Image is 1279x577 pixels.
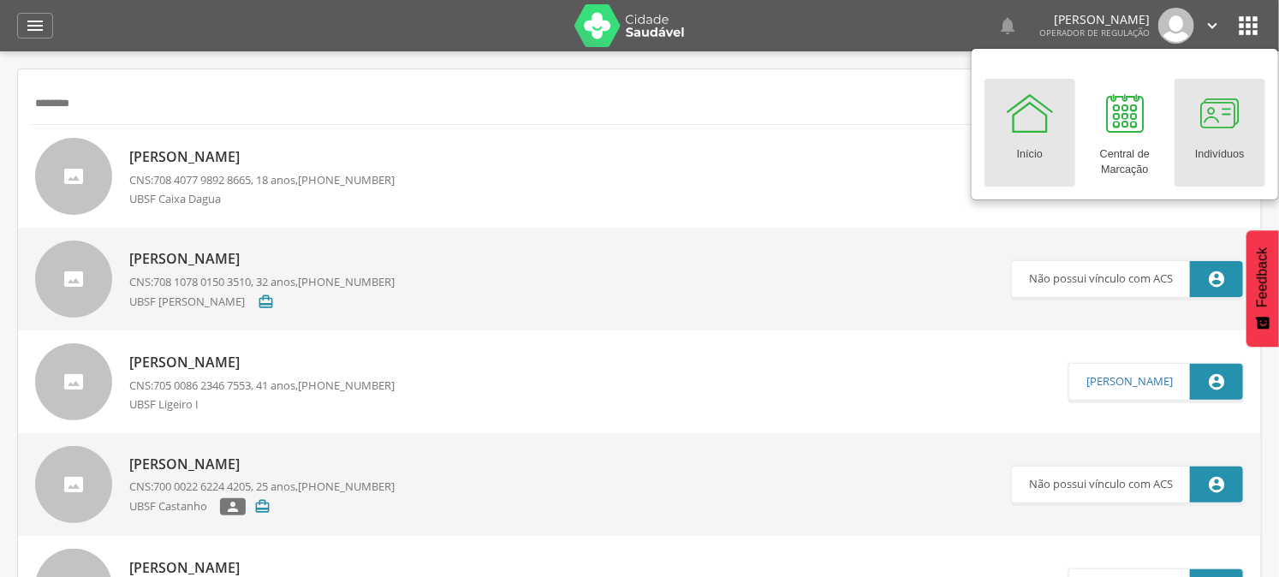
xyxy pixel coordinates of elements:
i:  [25,15,45,36]
p: UBSF Castanho [129,498,220,516]
span: 708 1078 0150 3510 [153,274,251,289]
i:  [254,498,271,515]
p: [PERSON_NAME] [129,353,395,372]
i:  [225,501,241,513]
p: CNS: , 32 anos, [129,274,395,290]
p: Não possui vínculo com ACS [1029,261,1173,297]
span: 700 0022 6224 4205 [153,479,251,494]
i:  [1207,475,1226,494]
p: CNS: , 25 anos, [129,479,395,495]
span: 705 0086 2346 7553 [153,378,251,393]
p: [PERSON_NAME] [129,455,395,474]
span: Feedback [1255,247,1270,307]
p: UBSF [PERSON_NAME] [129,294,258,311]
p: CNS: , 18 anos, [129,172,395,188]
p: Não possui vínculo com ACS [1029,467,1173,503]
i:  [997,15,1018,36]
p: [PERSON_NAME] [129,249,395,269]
a: Central de Marcação [1080,79,1170,187]
span: [PHONE_NUMBER] [298,274,395,289]
button: Feedback - Mostrar pesquisa [1246,230,1279,347]
p: UBSF Caixa Dagua [129,191,234,207]
p: UBSF Ligeiro I [129,396,211,413]
span: Operador de regulação [1039,27,1150,39]
i:  [1207,270,1226,288]
a: [PERSON_NAME] [1086,375,1173,389]
i:  [258,294,274,310]
a: [PERSON_NAME]CNS:700 0022 6224 4205, 25 anos,[PHONE_NUMBER]UBSF Castanho [35,446,1011,523]
a: Indivíduos [1175,79,1265,187]
span: [PHONE_NUMBER] [298,172,395,187]
a: [PERSON_NAME]CNS:708 4077 9892 8665, 18 anos,[PHONE_NUMBER]UBSF Caixa Dagua [35,138,1068,215]
p: CNS: , 41 anos, [129,378,395,394]
p: [PERSON_NAME] [1039,14,1150,26]
i:  [1203,16,1222,35]
p: [PERSON_NAME] [129,147,395,167]
a: [PERSON_NAME]CNS:705 0086 2346 7553, 41 anos,[PHONE_NUMBER]UBSF Ligeiro I [35,343,1068,420]
a:  [997,8,1018,44]
i:  [1234,12,1262,39]
a:  [17,13,53,39]
a:  [1203,8,1222,44]
span: [PHONE_NUMBER] [298,479,395,494]
span: [PHONE_NUMBER] [298,378,395,393]
span: 708 4077 9892 8665 [153,172,251,187]
i:  [1207,372,1226,391]
a: [PERSON_NAME]CNS:708 1078 0150 3510, 32 anos,[PHONE_NUMBER]UBSF [PERSON_NAME] [35,241,1011,318]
